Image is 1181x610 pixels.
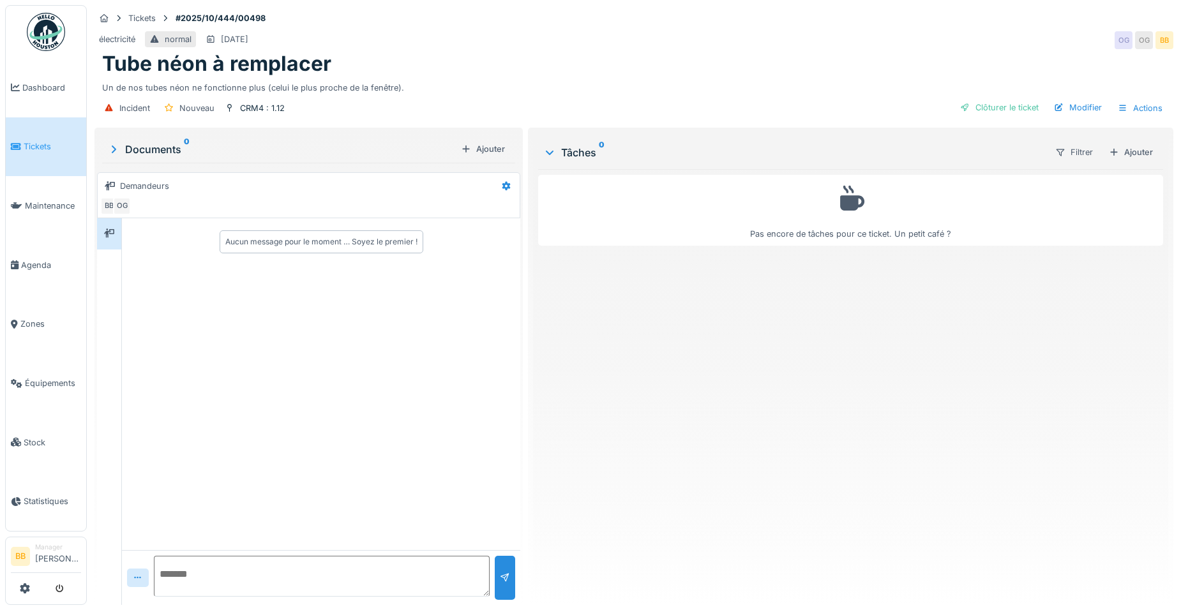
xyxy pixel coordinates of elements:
div: normal [165,33,192,45]
a: Équipements [6,353,86,413]
div: OG [113,197,131,215]
h1: Tube néon à remplacer [102,52,331,76]
div: Aucun message pour le moment … Soyez le premier ! [225,236,417,248]
a: BB Manager[PERSON_NAME] [11,542,81,573]
div: [DATE] [221,33,248,45]
div: Actions [1112,99,1168,117]
div: électricité [99,33,135,45]
span: Stock [24,436,81,449]
a: Tickets [6,117,86,177]
span: Dashboard [22,82,81,94]
a: Statistiques [6,472,86,532]
a: Stock [6,413,86,472]
div: Manager [35,542,81,552]
a: Zones [6,295,86,354]
li: BB [11,547,30,566]
a: Maintenance [6,176,86,235]
div: Tickets [128,12,156,24]
sup: 0 [599,145,605,160]
strong: #2025/10/444/00498 [170,12,271,24]
div: Documents [107,142,456,157]
div: Nouveau [179,102,214,114]
a: Agenda [6,235,86,295]
div: Clôturer le ticket [955,99,1044,116]
div: BB [1155,31,1173,49]
li: [PERSON_NAME] [35,542,81,570]
div: Modifier [1049,99,1107,116]
div: Demandeurs [120,180,169,192]
span: Statistiques [24,495,81,507]
div: OG [1115,31,1132,49]
div: Un de nos tubes néon ne fonctionne plus (celui le plus proche de la fenêtre). [102,77,1166,94]
span: Maintenance [25,200,81,212]
img: Badge_color-CXgf-gQk.svg [27,13,65,51]
span: Tickets [24,140,81,152]
div: Filtrer [1049,143,1099,161]
sup: 0 [184,142,190,157]
a: Dashboard [6,58,86,117]
span: Équipements [25,377,81,389]
div: Pas encore de tâches pour ce ticket. Un petit café ? [546,181,1155,240]
div: Tâches [543,145,1044,160]
div: Incident [119,102,150,114]
div: CRM4 : 1.12 [240,102,285,114]
div: BB [100,197,118,215]
div: OG [1135,31,1153,49]
div: Ajouter [456,140,510,158]
span: Zones [20,318,81,330]
span: Agenda [21,259,81,271]
div: Ajouter [1104,144,1158,161]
